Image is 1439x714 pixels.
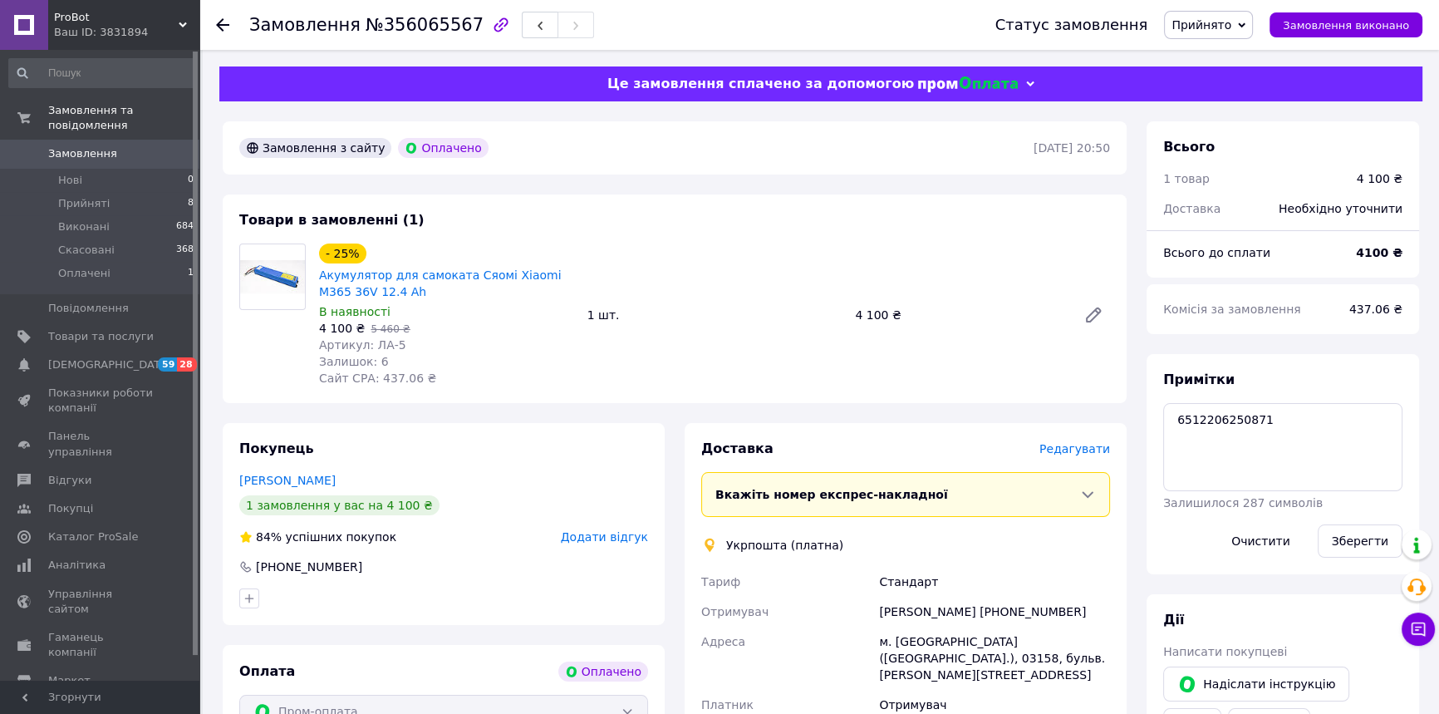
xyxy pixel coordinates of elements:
[1270,12,1422,37] button: Замовлення виконано
[876,567,1113,597] div: Стандарт
[58,196,110,211] span: Прийняті
[254,559,364,575] div: [PHONE_NUMBER]
[1163,372,1235,387] span: Примітки
[319,244,366,263] div: - 25%
[1163,496,1323,510] span: Залишилося 287 символів
[58,219,110,234] span: Виконані
[58,243,115,258] span: Скасовані
[48,473,91,488] span: Відгуки
[319,355,389,368] span: Залишок: 6
[1357,170,1402,187] div: 4 100 ₴
[48,329,154,344] span: Товари та послуги
[1163,667,1349,702] button: Надіслати інструкцію
[188,196,194,211] span: 8
[1163,202,1220,215] span: Доставка
[701,698,754,712] span: Платник
[581,303,849,327] div: 1 шт.
[366,15,484,35] span: №356065567
[848,303,1070,327] div: 4 100 ₴
[58,173,82,188] span: Нові
[188,173,194,188] span: 0
[701,575,740,588] span: Тариф
[176,243,194,258] span: 368
[239,663,295,679] span: Оплата
[48,301,129,316] span: Повідомлення
[216,17,229,33] div: Повернутися назад
[54,10,179,25] span: ProBot
[48,146,117,161] span: Замовлення
[1402,613,1435,646] button: Чат з покупцем
[48,587,154,617] span: Управління сайтом
[319,372,436,385] span: Сайт СРА: 437.06 ₴
[607,76,914,91] span: Це замовлення сплачено за допомогою
[1356,246,1402,259] b: 4100 ₴
[558,662,648,682] div: Оплачено
[1217,524,1304,558] button: Очистити
[239,441,314,456] span: Покупець
[918,76,1018,92] img: evopay logo
[239,474,336,487] a: [PERSON_NAME]
[701,441,774,456] span: Доставка
[176,219,194,234] span: 684
[177,357,196,372] span: 28
[48,357,171,372] span: [DEMOGRAPHIC_DATA]
[239,495,440,515] div: 1 замовлення у вас на 4 100 ₴
[48,529,138,544] span: Каталог ProSale
[722,537,847,554] div: Укрпошта (платна)
[1269,190,1412,227] div: Необхідно уточнити
[1349,303,1402,316] span: 437.06 ₴
[1039,442,1110,455] span: Редагувати
[54,25,199,40] div: Ваш ID: 3831894
[701,635,745,648] span: Адреса
[1171,18,1231,32] span: Прийнято
[249,15,361,35] span: Замовлення
[1283,19,1409,32] span: Замовлення виконано
[8,58,195,88] input: Пошук
[239,529,396,545] div: успішних покупок
[319,305,390,318] span: В наявності
[319,322,365,335] span: 4 100 ₴
[1163,246,1270,259] span: Всього до сплати
[876,597,1113,627] div: [PERSON_NAME] [PHONE_NUMBER]
[48,501,93,516] span: Покупці
[58,266,111,281] span: Оплачені
[1163,645,1287,658] span: Написати покупцеві
[1163,139,1215,155] span: Всього
[715,488,948,501] span: Вкажіть номер експрес-накладної
[1034,141,1110,155] time: [DATE] 20:50
[701,605,769,618] span: Отримувач
[158,357,177,372] span: 59
[876,627,1113,690] div: м. [GEOGRAPHIC_DATA] ([GEOGRAPHIC_DATA].), 03158, бульв. [PERSON_NAME][STREET_ADDRESS]
[995,17,1148,33] div: Статус замовлення
[48,630,154,660] span: Гаманець компанії
[561,530,648,544] span: Додати відгук
[256,530,282,544] span: 84%
[48,673,91,688] span: Маркет
[48,386,154,416] span: Показники роботи компанії
[371,323,410,335] span: 5 460 ₴
[1163,303,1301,316] span: Комісія за замовлення
[48,429,154,459] span: Панель управління
[1077,298,1110,332] a: Редагувати
[1163,403,1402,491] textarea: 6512206250871
[1318,524,1402,558] button: Зберегти
[1163,612,1184,628] span: Дії
[398,138,488,158] div: Оплачено
[1163,172,1210,185] span: 1 товар
[319,268,562,298] a: Акумулятор для самоката Сяомі Xiaomi М365 36V 12.4 Ah
[48,103,199,133] span: Замовлення та повідомлення
[239,212,425,228] span: Товари в замовленні (1)
[188,266,194,281] span: 1
[240,260,305,293] img: Акумулятор для самоката Сяомі Xiaomi М365 36V 12.4 Ah
[319,338,406,352] span: Артикул: ЛА-5
[239,138,391,158] div: Замовлення з сайту
[48,558,106,573] span: Аналітика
